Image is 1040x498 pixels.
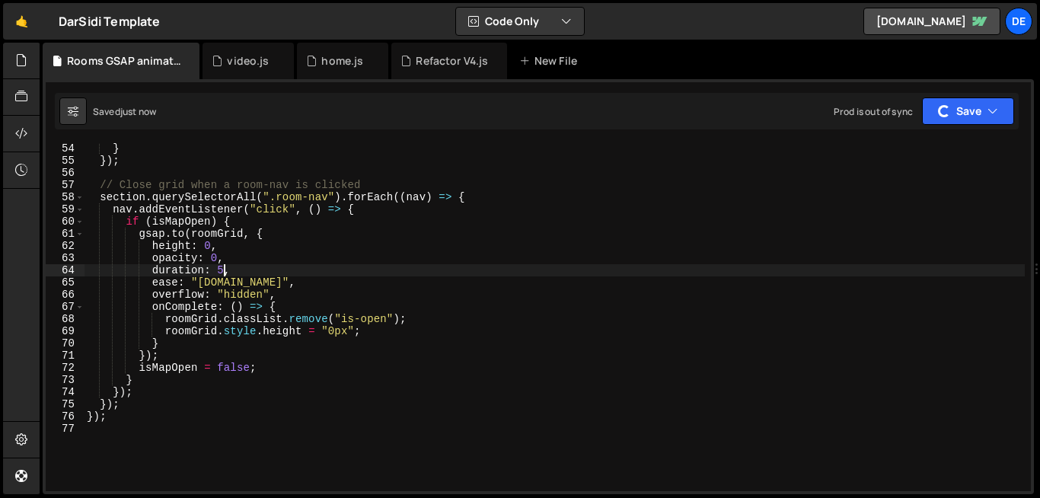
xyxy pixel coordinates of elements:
div: 69 [46,325,85,337]
a: 🤙 [3,3,40,40]
div: 68 [46,313,85,325]
div: 55 [46,155,85,167]
button: Code Only [456,8,584,35]
div: 60 [46,215,85,228]
div: 76 [46,410,85,423]
div: Prod is out of sync [834,105,913,118]
div: Rooms GSAP animation.js [67,53,181,69]
a: De [1005,8,1032,35]
div: video.js [227,53,269,69]
div: 70 [46,337,85,350]
div: Refactor V4.js [416,53,488,69]
div: 71 [46,350,85,362]
div: 57 [46,179,85,191]
div: 59 [46,203,85,215]
div: 54 [46,142,85,155]
div: 58 [46,191,85,203]
div: DarSidi Template [59,12,161,30]
button: Save [922,97,1014,125]
div: 61 [46,228,85,240]
div: 67 [46,301,85,313]
div: home.js [321,53,363,69]
div: 72 [46,362,85,374]
div: 56 [46,167,85,179]
div: 63 [46,252,85,264]
div: 64 [46,264,85,276]
div: 77 [46,423,85,435]
div: 74 [46,386,85,398]
div: 66 [46,289,85,301]
a: [DOMAIN_NAME] [863,8,1000,35]
div: Saved [93,105,156,118]
div: just now [120,105,156,118]
div: New File [519,53,583,69]
div: 65 [46,276,85,289]
div: 75 [46,398,85,410]
div: 62 [46,240,85,252]
div: 73 [46,374,85,386]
